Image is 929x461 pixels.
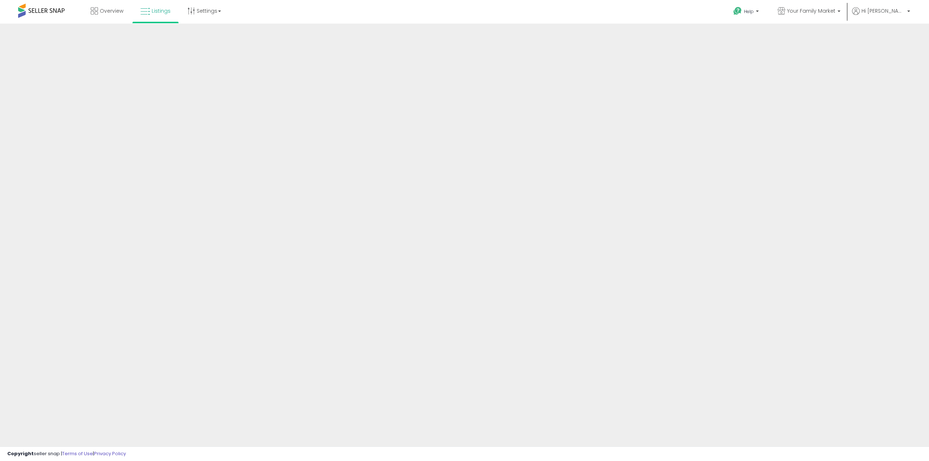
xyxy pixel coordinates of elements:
[100,7,123,15] span: Overview
[787,7,835,15] span: Your Family Market
[744,8,754,15] span: Help
[733,7,742,16] i: Get Help
[728,1,766,24] a: Help
[152,7,171,15] span: Listings
[852,7,910,24] a: Hi [PERSON_NAME]
[862,7,905,15] span: Hi [PERSON_NAME]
